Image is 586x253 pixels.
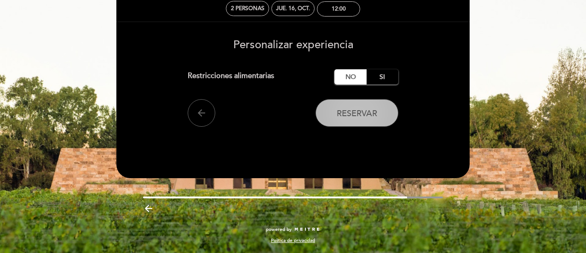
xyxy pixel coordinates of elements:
[188,99,215,127] button: arrow_back
[266,226,292,233] span: powered by
[334,69,367,84] label: No
[332,6,346,12] div: 12:00
[231,5,264,12] span: 2 personas
[266,226,320,233] a: powered by
[188,69,335,84] div: Restricciones alimentarias
[143,203,154,214] i: arrow_backward
[271,237,315,244] a: Política de privacidad
[316,99,398,127] button: Reservar
[276,5,310,12] div: jue. 16, oct.
[233,38,353,51] span: Personalizar experiencia
[294,227,320,232] img: MEITRE
[366,69,398,84] label: Si
[196,107,207,118] i: arrow_back
[337,108,377,118] span: Reservar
